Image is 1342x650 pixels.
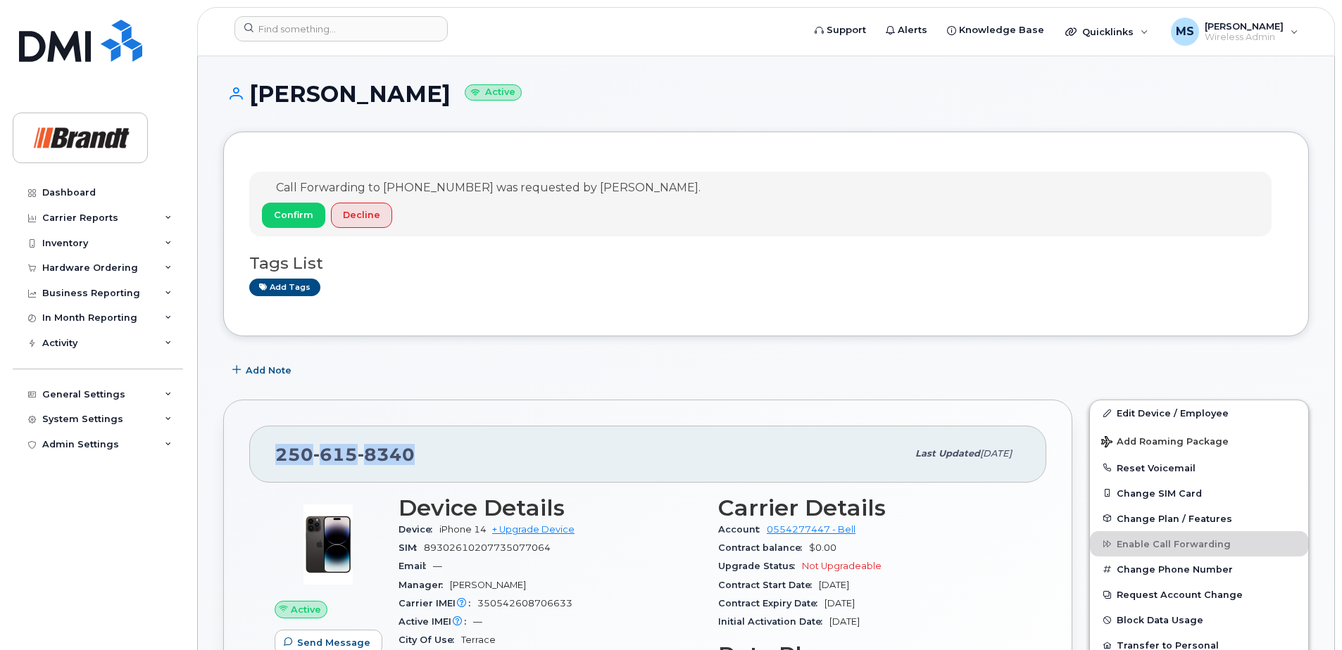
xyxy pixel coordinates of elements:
[1090,400,1308,426] a: Edit Device / Employee
[802,561,882,571] span: Not Upgradeable
[276,181,701,194] span: Call Forwarding to [PHONE_NUMBER] was requested by [PERSON_NAME].
[1090,426,1308,455] button: Add Roaming Package
[718,598,824,608] span: Contract Expiry Date
[399,616,473,627] span: Active IMEI
[980,448,1012,459] span: [DATE]
[399,635,461,645] span: City Of Use
[1090,556,1308,582] button: Change Phone Number
[718,616,829,627] span: Initial Activation Date
[331,203,392,228] button: Decline
[286,502,370,587] img: image20231002-3703462-njx0qo.jpeg
[399,580,450,590] span: Manager
[1117,539,1231,549] span: Enable Call Forwarding
[433,561,442,571] span: —
[274,208,313,222] span: Confirm
[399,542,424,553] span: SIM
[246,364,291,377] span: Add Note
[915,448,980,459] span: Last updated
[343,208,380,222] span: Decline
[1090,506,1308,531] button: Change Plan / Features
[819,580,849,590] span: [DATE]
[1101,436,1229,450] span: Add Roaming Package
[1117,513,1232,523] span: Change Plan / Features
[249,255,1283,272] h3: Tags List
[461,635,496,645] span: Terrace
[223,82,1309,106] h1: [PERSON_NAME]
[718,542,809,553] span: Contract balance
[718,561,802,571] span: Upgrade Status
[249,279,320,296] a: Add tags
[399,598,477,608] span: Carrier IMEI
[358,444,415,465] span: 8340
[424,542,551,553] span: 89302610207735077064
[450,580,526,590] span: [PERSON_NAME]
[477,598,572,608] span: 350542608706633
[1090,582,1308,607] button: Request Account Change
[399,524,439,535] span: Device
[313,444,358,465] span: 615
[223,357,303,383] button: Add Note
[767,524,855,535] a: 0554277447 - Bell
[1090,480,1308,506] button: Change SIM Card
[399,495,701,521] h3: Device Details
[1090,455,1308,480] button: Reset Voicemail
[718,495,1021,521] h3: Carrier Details
[297,636,370,649] span: Send Message
[465,84,522,101] small: Active
[473,616,482,627] span: —
[1090,607,1308,632] button: Block Data Usage
[275,444,415,465] span: 250
[718,524,767,535] span: Account
[492,524,575,535] a: + Upgrade Device
[809,542,836,553] span: $0.00
[439,524,487,535] span: iPhone 14
[824,598,855,608] span: [DATE]
[718,580,819,590] span: Contract Start Date
[829,616,860,627] span: [DATE]
[1090,531,1308,556] button: Enable Call Forwarding
[262,203,325,228] button: Confirm
[399,561,433,571] span: Email
[291,603,321,616] span: Active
